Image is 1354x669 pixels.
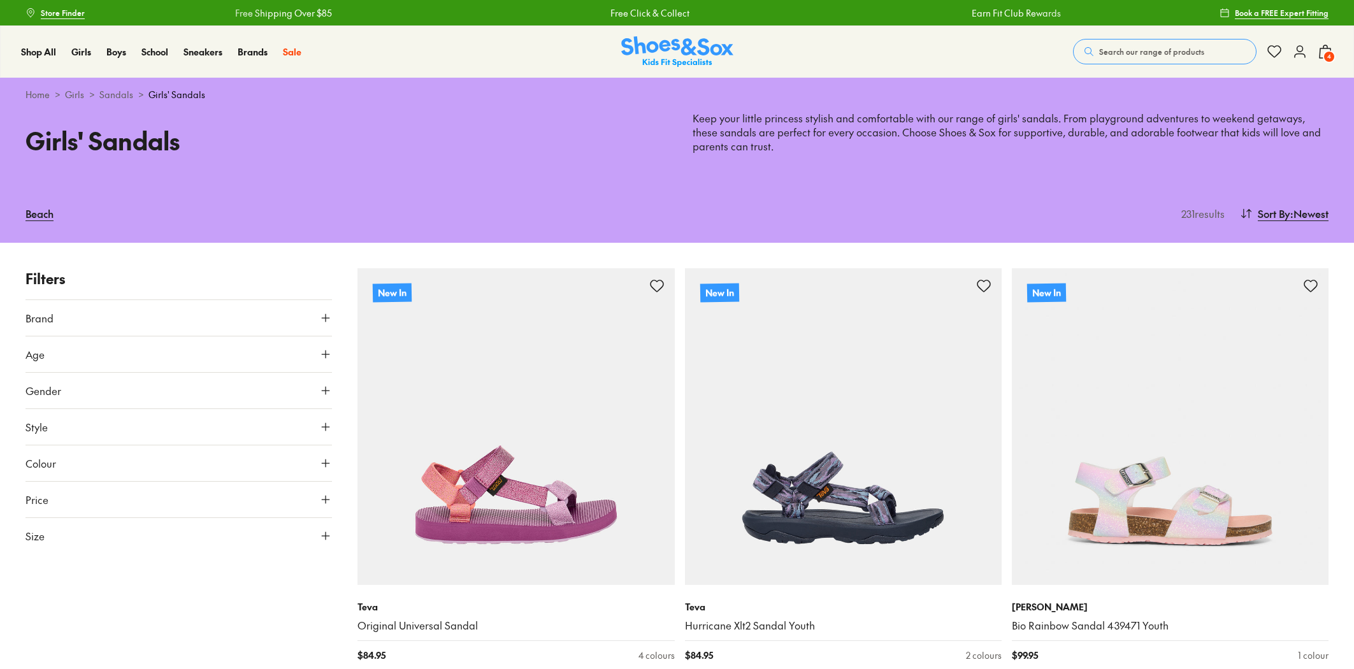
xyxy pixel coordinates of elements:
a: Brands [238,45,268,59]
span: Sale [283,45,301,58]
a: Sale [283,45,301,59]
span: Book a FREE Expert Fitting [1235,7,1329,18]
a: Sneakers [184,45,222,59]
a: School [141,45,168,59]
span: : Newest [1290,206,1329,221]
div: > > > [25,88,1329,101]
a: New In [685,268,1002,585]
span: Girls [71,45,91,58]
span: Sneakers [184,45,222,58]
span: $ 84.95 [685,649,713,662]
a: Girls [65,88,84,101]
a: Free Click & Collect [610,6,689,20]
p: [PERSON_NAME] [1012,600,1329,614]
button: Search our range of products [1073,39,1257,64]
p: Teva [357,600,674,614]
a: Shop All [21,45,56,59]
div: 1 colour [1298,649,1329,662]
span: Sort By [1258,206,1290,221]
p: New In [700,283,738,302]
a: Store Finder [25,1,85,24]
a: Original Universal Sandal [357,619,674,633]
a: Beach [25,199,54,227]
a: Shoes & Sox [621,36,733,68]
span: Gender [25,383,61,398]
a: Boys [106,45,126,59]
button: 4 [1318,38,1333,66]
button: Gender [25,373,332,408]
span: Store Finder [41,7,85,18]
p: Keep your little princess stylish and comfortable with our range of girls' sandals. From playgrou... [693,111,1329,154]
p: Filters [25,268,332,289]
span: Brands [238,45,268,58]
span: Age [25,347,45,362]
button: Brand [25,300,332,336]
a: Free Shipping Over $85 [234,6,331,20]
button: Colour [25,445,332,481]
h1: Girls' Sandals [25,122,662,159]
div: 4 colours [638,649,675,662]
button: Price [25,482,332,517]
p: 231 results [1176,206,1225,221]
button: Size [25,518,332,554]
p: Teva [685,600,1002,614]
a: Home [25,88,50,101]
img: SNS_Logo_Responsive.svg [621,36,733,68]
button: Sort By:Newest [1240,199,1329,227]
a: Earn Fit Club Rewards [971,6,1060,20]
span: Style [25,419,48,435]
button: Style [25,409,332,445]
span: Boys [106,45,126,58]
div: 2 colours [966,649,1002,662]
a: Sandals [99,88,133,101]
p: New In [1027,283,1066,302]
span: Shop All [21,45,56,58]
span: Size [25,528,45,543]
span: $ 99.95 [1012,649,1038,662]
span: School [141,45,168,58]
span: 4 [1323,50,1336,63]
a: Hurricane Xlt2 Sandal Youth [685,619,1002,633]
a: New In [357,268,674,585]
a: New In [1012,268,1329,585]
span: Brand [25,310,54,326]
span: Price [25,492,48,507]
span: Girls' Sandals [148,88,205,101]
button: Age [25,336,332,372]
span: Search our range of products [1099,46,1204,57]
a: Bio Rainbow Sandal 439471 Youth [1012,619,1329,633]
span: $ 84.95 [357,649,385,662]
a: Girls [71,45,91,59]
p: New In [373,283,412,302]
a: Book a FREE Expert Fitting [1220,1,1329,24]
span: Colour [25,456,56,471]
